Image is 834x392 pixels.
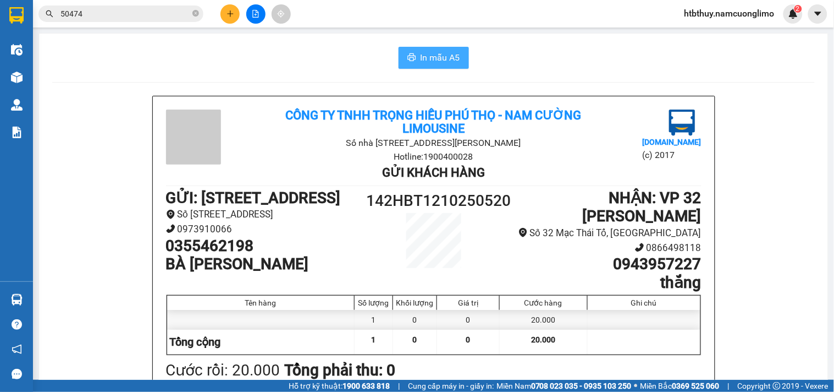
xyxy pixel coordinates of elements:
input: Tìm tên, số ĐT hoặc mã đơn [60,8,190,20]
span: notification [12,344,22,355]
h1: BÀ [PERSON_NAME] [166,255,367,274]
li: Hotline: 1900400028 [103,60,460,74]
img: warehouse-icon [11,72,23,83]
div: Cước rồi : 20.000 [166,358,280,383]
span: Cung cấp máy in - giấy in: [408,380,494,392]
span: search [46,10,53,18]
img: warehouse-icon [11,44,23,56]
b: Công ty TNHH Trọng Hiếu Phú Thọ - Nam Cường Limousine [134,13,429,43]
span: phone [166,224,175,233]
span: file-add [252,10,259,18]
span: phone [635,243,644,252]
img: warehouse-icon [11,99,23,111]
b: GỬI : [STREET_ADDRESS] [166,189,341,207]
span: Tổng cộng [170,335,221,349]
span: | [728,380,730,392]
h1: 0355462198 [166,237,367,255]
span: Miền Bắc [640,380,720,392]
div: Ghi chú [590,298,698,307]
span: close-circle [192,9,199,19]
button: plus [220,4,240,24]
strong: 0708 023 035 - 0935 103 250 [531,382,632,390]
span: In mẫu A5 [421,51,460,64]
img: logo-vxr [9,7,24,24]
img: solution-icon [11,127,23,138]
span: environment [166,210,175,219]
div: 1 [355,310,393,330]
span: htbthuy.namcuonglimo [676,7,783,20]
b: [DOMAIN_NAME] [642,138,701,146]
span: environment [518,228,528,237]
h1: 142HBT1210250520 [367,189,501,213]
span: Hỗ trợ kỹ thuật: [289,380,390,392]
li: Số 32 Mạc Thái Tổ, [GEOGRAPHIC_DATA] [500,226,701,241]
b: Gửi khách hàng [382,166,485,179]
span: Miền Nam [496,380,632,392]
span: printer [407,53,416,63]
li: Số nhà [STREET_ADDRESS][PERSON_NAME] [255,136,612,150]
b: NHẬN : VP 32 [PERSON_NAME] [583,189,702,226]
b: Tổng phải thu: 0 [285,361,396,379]
span: message [12,369,22,379]
li: Số [STREET_ADDRESS] [166,207,367,222]
div: Khối lượng [396,298,434,307]
div: Tên hàng [170,298,352,307]
span: 0 [413,335,417,344]
span: 0 [466,335,471,344]
div: 20.000 [500,310,587,330]
button: printerIn mẫu A5 [399,47,469,69]
span: | [398,380,400,392]
span: aim [277,10,285,18]
button: file-add [246,4,266,24]
span: close-circle [192,10,199,17]
span: 2 [796,5,800,13]
img: logo.jpg [669,110,695,136]
button: caret-down [808,4,827,24]
sup: 2 [794,5,802,13]
div: Số lượng [357,298,390,307]
strong: 1900 633 818 [343,382,390,390]
div: 0 [437,310,500,330]
span: copyright [773,382,781,390]
span: 1 [372,335,376,344]
span: caret-down [813,9,823,19]
b: Công ty TNHH Trọng Hiếu Phú Thọ - Nam Cường Limousine [285,108,581,135]
span: 20.000 [531,335,555,344]
li: 0973910066 [166,222,367,237]
img: icon-new-feature [788,9,798,19]
h1: 0943957227 [500,255,701,274]
li: (c) 2017 [642,148,701,162]
div: 0 [393,310,437,330]
li: Hotline: 1900400028 [255,150,612,164]
li: 0866498118 [500,241,701,255]
img: warehouse-icon [11,294,23,306]
div: Giá trị [440,298,496,307]
span: ⚪️ [634,384,638,388]
strong: 0369 525 060 [672,382,720,390]
li: Số nhà [STREET_ADDRESS][PERSON_NAME] [103,46,460,60]
div: Cước hàng [502,298,584,307]
h1: thắng [500,274,701,292]
span: plus [227,10,234,18]
button: aim [272,4,291,24]
span: question-circle [12,319,22,330]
